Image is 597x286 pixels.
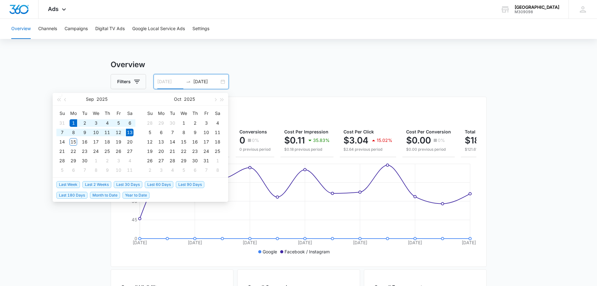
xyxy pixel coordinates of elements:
[201,156,212,165] td: 2025-10-31
[515,10,559,14] div: account id
[144,165,155,175] td: 2025-11-02
[180,157,187,165] div: 29
[155,118,167,128] td: 2025-09-29
[214,138,221,146] div: 18
[113,128,124,137] td: 2025-09-12
[102,137,113,147] td: 2025-09-18
[252,138,259,143] p: 0%
[157,78,183,85] input: Start date
[178,165,189,175] td: 2025-11-05
[115,166,122,174] div: 10
[103,148,111,155] div: 25
[243,240,257,245] tspan: [DATE]
[86,93,94,105] button: Sep
[155,108,167,118] th: Mo
[189,147,201,156] td: 2025-10-23
[90,156,102,165] td: 2025-10-01
[56,137,68,147] td: 2025-09-14
[202,129,210,136] div: 10
[201,165,212,175] td: 2025-11-07
[102,118,113,128] td: 2025-09-04
[56,192,87,199] span: Last 180 Days
[103,129,111,136] div: 11
[79,128,90,137] td: 2025-09-09
[180,119,187,127] div: 1
[214,166,221,174] div: 8
[202,157,210,165] div: 31
[146,129,154,136] div: 5
[56,128,68,137] td: 2025-09-07
[157,129,165,136] div: 6
[124,128,135,137] td: 2025-09-13
[212,147,223,156] td: 2025-10-25
[285,248,330,255] p: Facebook / Instagram
[56,156,68,165] td: 2025-09-28
[343,135,369,145] p: $3.04
[174,93,181,105] button: Oct
[146,148,154,155] div: 19
[189,118,201,128] td: 2025-10-02
[144,118,155,128] td: 2025-09-28
[180,129,187,136] div: 8
[212,128,223,137] td: 2025-10-11
[178,128,189,137] td: 2025-10-08
[201,108,212,118] th: Fr
[184,93,195,105] button: 2025
[239,129,267,134] span: Conversions
[167,128,178,137] td: 2025-10-07
[92,138,100,146] div: 17
[146,166,154,174] div: 2
[202,138,210,146] div: 17
[70,119,77,127] div: 1
[191,129,199,136] div: 9
[202,166,210,174] div: 7
[169,148,176,155] div: 21
[113,108,124,118] th: Fr
[81,129,88,136] div: 9
[58,157,66,165] div: 28
[103,157,111,165] div: 2
[189,128,201,137] td: 2025-10-09
[11,19,31,39] button: Overview
[169,119,176,127] div: 30
[113,118,124,128] td: 2025-09-05
[180,166,187,174] div: 5
[343,147,392,152] p: $2.64 previous period
[102,156,113,165] td: 2025-10-02
[178,137,189,147] td: 2025-10-15
[95,19,125,39] button: Digital TV Ads
[56,181,80,188] span: Last Week
[79,108,90,118] th: Tu
[38,19,57,39] button: Channels
[90,147,102,156] td: 2025-09-24
[214,148,221,155] div: 25
[79,165,90,175] td: 2025-10-07
[155,147,167,156] td: 2025-10-20
[406,129,451,134] span: Cost Per Conversion
[81,157,88,165] div: 30
[92,119,100,127] div: 3
[155,165,167,175] td: 2025-11-03
[167,165,178,175] td: 2025-11-04
[113,147,124,156] td: 2025-09-26
[56,147,68,156] td: 2025-09-21
[377,138,392,143] p: 15.02%
[187,240,202,245] tspan: [DATE]
[313,138,330,143] p: 35.83%
[90,118,102,128] td: 2025-09-03
[178,118,189,128] td: 2025-10-01
[169,138,176,146] div: 14
[124,147,135,156] td: 2025-09-27
[408,240,422,245] tspan: [DATE]
[92,148,100,155] div: 24
[132,19,185,39] button: Google Local Service Ads
[189,108,201,118] th: Th
[126,138,134,146] div: 20
[167,118,178,128] td: 2025-09-30
[438,138,445,143] p: 0%
[180,138,187,146] div: 15
[180,148,187,155] div: 22
[126,148,134,155] div: 27
[191,138,199,146] div: 16
[90,165,102,175] td: 2025-10-08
